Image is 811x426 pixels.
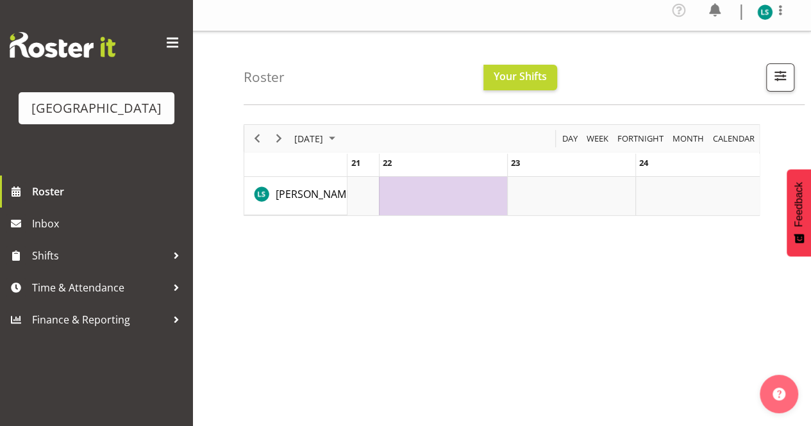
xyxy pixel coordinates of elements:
[32,182,186,201] span: Roster
[276,186,355,202] a: [PERSON_NAME]
[292,131,341,147] button: September 2025
[671,131,706,147] button: Timeline Month
[32,246,167,265] span: Shifts
[293,131,324,147] span: [DATE]
[268,125,290,152] div: Next
[383,157,392,168] span: Monday, September 22, 2025
[351,157,360,168] span: Sunday, September 21, 2025
[249,131,266,147] button: Previous
[483,65,557,90] button: Your Shifts
[585,131,611,147] button: Timeline Week
[244,124,760,216] div: of September 2025
[639,157,648,168] span: Wednesday, September 24, 2025
[10,32,115,58] img: Rosterit website logo
[32,278,167,297] span: Time & Attendance
[616,131,665,147] span: Fortnight
[787,169,811,256] button: Feedback - Show survey
[561,131,579,147] span: Day
[712,131,756,147] span: calendar
[511,157,520,168] span: Tuesday, September 23, 2025
[246,125,268,152] div: Previous
[711,131,757,147] button: Month
[32,214,186,233] span: Inbox
[32,310,167,329] span: Finance & Reporting
[671,131,705,147] span: Month
[276,187,355,201] span: [PERSON_NAME]
[560,131,580,147] button: Timeline Day
[757,4,773,20] img: lachie-shepherd11896.jpg
[31,99,162,118] div: [GEOGRAPHIC_DATA]
[615,131,666,147] button: Fortnight
[244,177,347,215] td: Lachie Shepherd resource
[585,131,610,147] span: Week
[766,63,794,92] button: Filter Shifts
[494,69,547,83] span: Your Shifts
[244,70,285,85] h4: Roster
[773,388,785,400] img: help-xxl-2.png
[793,182,805,227] span: Feedback
[271,131,288,147] button: Next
